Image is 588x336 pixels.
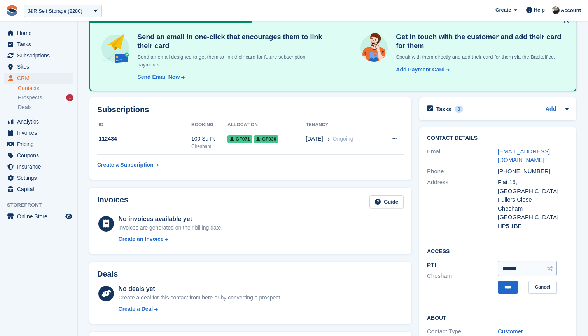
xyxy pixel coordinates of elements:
[495,6,511,14] span: Create
[17,172,64,183] span: Settings
[552,6,560,14] img: Tom Huddleston
[393,53,566,61] p: Speak with them directly and add their card for them via the Backoffice.
[427,167,498,176] div: Phone
[4,116,73,127] a: menu
[498,204,569,213] div: Chesham
[427,135,569,141] h2: Contact Details
[498,167,569,176] div: [PHONE_NUMBER]
[119,305,153,313] div: Create a Deal
[119,294,282,302] div: Create a deal for this contact from here or by converting a prospect.
[4,184,73,195] a: menu
[427,272,498,280] li: Chesham
[436,106,451,113] h2: Tasks
[137,73,180,81] div: Send Email Now
[427,327,498,336] div: Contact Type
[4,127,73,138] a: menu
[4,161,73,172] a: menu
[97,158,159,172] a: Create a Subscription
[4,73,73,84] a: menu
[119,224,223,232] div: Invoices are generated on their billing date.
[18,104,32,111] span: Deals
[97,270,118,279] h2: Deals
[17,211,64,222] span: Online Store
[18,85,73,92] a: Contacts
[369,195,404,208] a: Guide
[97,119,191,131] th: ID
[227,119,306,131] th: Allocation
[17,184,64,195] span: Capital
[17,50,64,61] span: Subscriptions
[4,39,73,50] a: menu
[100,33,131,64] img: send-email-b5881ef4c8f827a638e46e229e590028c7e36e3a6c99d2365469aff88783de13.svg
[561,7,581,14] span: Account
[396,66,444,74] div: Add Payment Card
[134,53,327,68] p: Send an email designed to get them to link their card for future subscription payments.
[119,284,282,294] div: No deals yet
[227,135,252,143] span: GF071
[546,105,556,114] a: Add
[6,5,18,16] img: stora-icon-8386f47178a22dfd0bd8f6a31ec36ba5ce8667c1dd55bd0f319d3a0aa187defe.svg
[17,161,64,172] span: Insurance
[191,143,227,150] div: Chesham
[17,61,64,72] span: Sites
[393,66,450,74] a: Add Payment Card
[498,148,550,164] a: [EMAIL_ADDRESS][DOMAIN_NAME]
[17,116,64,127] span: Analytics
[427,247,569,255] h2: Access
[4,172,73,183] a: menu
[97,195,128,208] h2: Invoices
[17,139,64,150] span: Pricing
[17,150,64,161] span: Coupons
[393,33,566,50] h4: Get in touch with the customer and add their card for them
[427,261,436,268] span: PTI
[427,178,498,230] div: Address
[4,211,73,222] a: menu
[498,328,523,334] a: Customer
[18,94,42,101] span: Prospects
[254,135,279,143] span: GF030
[119,305,282,313] a: Create a Deal
[17,39,64,50] span: Tasks
[498,195,569,204] div: Fullers Close
[4,28,73,38] a: menu
[17,127,64,138] span: Invoices
[119,235,223,243] a: Create an Invoice
[134,33,327,50] h4: Send an email in one-click that encourages them to link their card
[97,105,404,114] h2: Subscriptions
[427,147,498,165] div: Email
[534,6,545,14] span: Help
[119,214,223,224] div: No invoices available yet
[528,281,557,294] a: Cancel
[18,103,73,111] a: Deals
[17,28,64,38] span: Home
[64,212,73,221] a: Preview store
[333,136,353,142] span: Ongoing
[455,106,464,113] div: 0
[306,119,378,131] th: Tenancy
[191,119,227,131] th: Booking
[119,235,164,243] div: Create an Invoice
[498,213,569,222] div: [GEOGRAPHIC_DATA]
[4,50,73,61] a: menu
[427,313,569,321] h2: About
[97,135,191,143] div: 112434
[498,178,569,195] div: Flat 16, [GEOGRAPHIC_DATA]
[306,135,323,143] span: [DATE]
[359,33,390,64] img: get-in-touch-e3e95b6451f4e49772a6039d3abdde126589d6f45a760754adfa51be33bf0f70.svg
[18,94,73,102] a: Prospects 1
[4,139,73,150] a: menu
[28,7,82,15] div: J&R Self Storage (2280)
[4,61,73,72] a: menu
[66,94,73,101] div: 1
[4,150,73,161] a: menu
[498,222,569,231] div: HP5 1BE
[17,73,64,84] span: CRM
[97,161,154,169] div: Create a Subscription
[191,135,227,143] div: 100 Sq Ft
[7,201,77,209] span: Storefront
